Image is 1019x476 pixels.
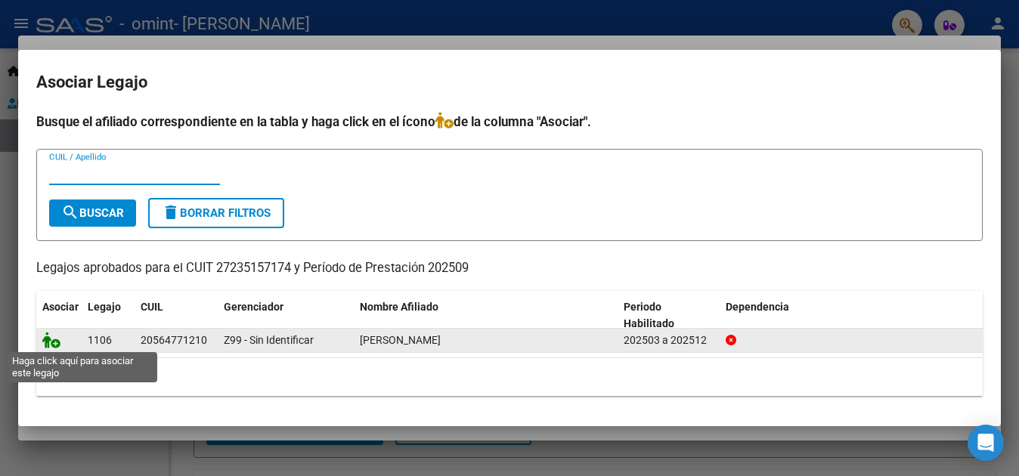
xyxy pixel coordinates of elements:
[36,259,983,278] p: Legajos aprobados para el CUIT 27235157174 y Período de Prestación 202509
[354,291,618,341] datatable-header-cell: Nombre Afiliado
[88,334,112,346] span: 1106
[135,291,218,341] datatable-header-cell: CUIL
[36,358,983,396] div: 1 registros
[224,301,283,313] span: Gerenciador
[618,291,720,341] datatable-header-cell: Periodo Habilitado
[61,206,124,220] span: Buscar
[360,301,438,313] span: Nombre Afiliado
[162,206,271,220] span: Borrar Filtros
[726,301,789,313] span: Dependencia
[968,425,1004,461] div: Open Intercom Messenger
[624,301,674,330] span: Periodo Habilitado
[88,301,121,313] span: Legajo
[624,332,714,349] div: 202503 a 202512
[49,199,136,227] button: Buscar
[720,291,983,341] datatable-header-cell: Dependencia
[42,301,79,313] span: Asociar
[224,334,314,346] span: Z99 - Sin Identificar
[36,68,983,97] h2: Asociar Legajo
[36,291,82,341] datatable-header-cell: Asociar
[141,332,207,349] div: 20564771210
[148,198,284,228] button: Borrar Filtros
[162,203,180,221] mat-icon: delete
[141,301,163,313] span: CUIL
[218,291,354,341] datatable-header-cell: Gerenciador
[61,203,79,221] mat-icon: search
[36,112,983,131] h4: Busque el afiliado correspondiente en la tabla y haga click en el ícono de la columna "Asociar".
[360,334,441,346] span: BERNENGO GIL SANTINO
[82,291,135,341] datatable-header-cell: Legajo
